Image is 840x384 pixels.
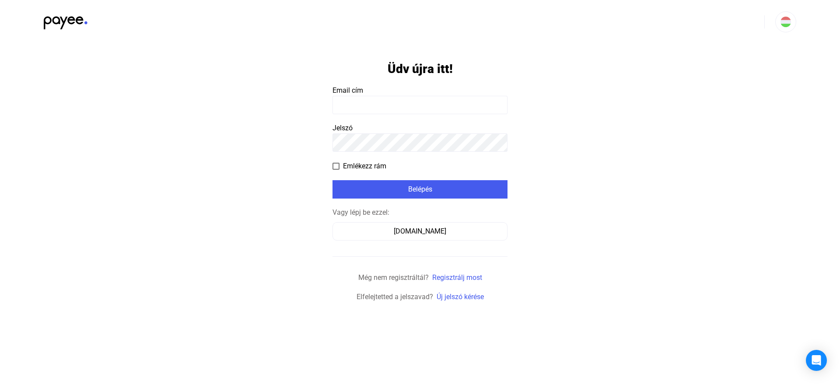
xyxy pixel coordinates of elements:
a: Új jelszó kérése [437,293,484,301]
div: Belépés [335,184,505,195]
img: HU [780,17,791,27]
div: Open Intercom Messenger [806,350,827,371]
h1: Üdv újra itt! [388,61,453,77]
span: Jelszó [332,124,353,132]
span: Elfelejtetted a jelszavad? [357,293,433,301]
button: Belépés [332,180,507,199]
img: black-payee-blue-dot.svg [44,11,87,29]
button: [DOMAIN_NAME] [332,222,507,241]
span: Emlékezz rám [343,161,386,171]
div: Vagy lépj be ezzel: [332,207,507,218]
a: Regisztrálj most [432,273,482,282]
span: Email cím [332,86,363,94]
button: HU [775,11,796,32]
div: [DOMAIN_NAME] [336,226,504,237]
a: [DOMAIN_NAME] [332,227,507,235]
span: Még nem regisztráltál? [358,273,429,282]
